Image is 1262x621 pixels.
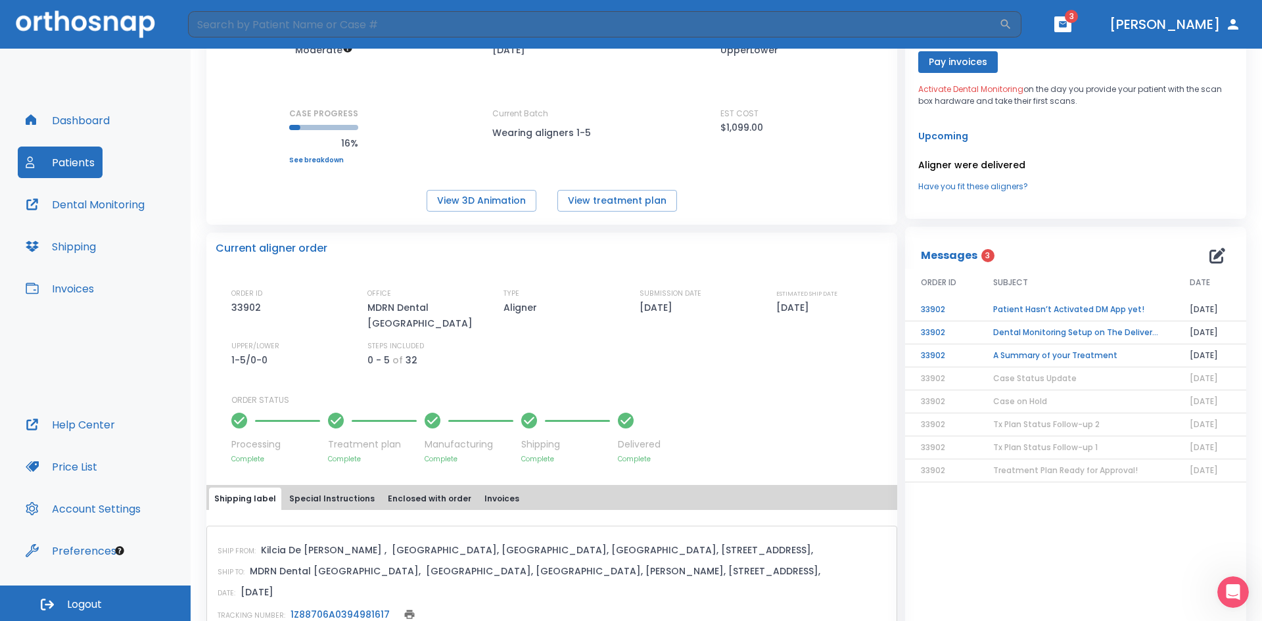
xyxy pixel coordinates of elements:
[231,340,279,352] p: UPPER/LOWER
[1190,396,1218,407] span: [DATE]
[905,321,977,344] td: 33902
[1065,10,1078,23] span: 3
[921,277,956,288] span: ORDER ID
[295,43,353,57] span: Up to 20 Steps (40 aligners)
[284,488,380,510] button: Special Instructions
[261,542,386,558] p: Kilcia De [PERSON_NAME] ,
[921,396,945,407] span: 33902
[479,488,525,510] button: Invoices
[425,454,513,464] p: Complete
[250,563,421,579] p: MDRN Dental [GEOGRAPHIC_DATA],
[640,300,677,315] p: [DATE]
[289,108,358,120] p: CASE PROGRESS
[18,104,118,136] button: Dashboard
[18,451,105,482] button: Price List
[993,442,1098,453] span: Tx Plan Status Follow-up 1
[640,288,701,300] p: SUBMISSION DATE
[918,157,1233,173] p: Aligner were delivered
[231,438,320,451] p: Processing
[216,241,327,256] p: Current aligner order
[291,608,390,621] a: 1Z88706A0394981617
[618,454,661,464] p: Complete
[18,409,123,440] button: Help Center
[921,465,945,476] span: 33902
[241,584,273,600] p: [DATE]
[18,273,102,304] button: Invoices
[1190,465,1218,476] span: [DATE]
[231,288,262,300] p: ORDER ID
[1190,277,1210,288] span: DATE
[503,300,542,315] p: Aligner
[921,419,945,430] span: 33902
[114,545,126,557] div: Tooltip anchor
[521,454,610,464] p: Complete
[905,344,977,367] td: 33902
[218,566,245,578] p: SHIP TO:
[392,542,813,558] p: [GEOGRAPHIC_DATA], [GEOGRAPHIC_DATA], [GEOGRAPHIC_DATA], [STREET_ADDRESS],
[720,108,759,120] p: EST COST
[1174,298,1246,321] td: [DATE]
[1104,12,1246,36] button: [PERSON_NAME]
[209,488,895,510] div: tabs
[618,438,661,451] p: Delivered
[905,298,977,321] td: 33902
[492,108,611,120] p: Current Batch
[492,42,525,58] p: [DATE]
[993,277,1028,288] span: SUBJECT
[328,454,417,464] p: Complete
[392,352,403,368] p: of
[720,42,778,58] p: UpperLower
[492,125,611,141] p: Wearing aligners 1-5
[921,248,977,264] p: Messages
[367,352,390,368] p: 0 - 5
[993,465,1138,476] span: Treatment Plan Ready for Approval!
[921,442,945,453] span: 33902
[521,438,610,451] p: Shipping
[289,156,358,164] a: See breakdown
[231,394,888,406] p: ORDER STATUS
[918,181,1233,193] a: Have you fit these aligners?
[977,298,1174,321] td: Patient Hasn’t Activated DM App yet!
[367,288,391,300] p: OFFICE
[977,344,1174,367] td: A Summary of your Treatment
[425,438,513,451] p: Manufacturing
[18,189,152,220] button: Dental Monitoring
[977,321,1174,344] td: Dental Monitoring Setup on The Delivery Day
[18,147,103,178] a: Patients
[981,249,994,262] span: 3
[1174,344,1246,367] td: [DATE]
[557,190,677,212] button: View treatment plan
[231,300,266,315] p: 33902
[1190,373,1218,384] span: [DATE]
[993,419,1100,430] span: Tx Plan Status Follow-up 2
[993,373,1077,384] span: Case Status Update
[720,120,763,135] p: $1,099.00
[776,288,837,300] p: ESTIMATED SHIP DATE
[188,11,999,37] input: Search by Patient Name or Case #
[367,300,479,331] p: MDRN Dental [GEOGRAPHIC_DATA]
[67,597,102,612] span: Logout
[367,340,424,352] p: STEPS INCLUDED
[328,438,417,451] p: Treatment plan
[503,288,519,300] p: TYPE
[918,83,1233,107] p: on the day you provide your patient with the scan box hardware and take their first scans.
[18,493,149,524] button: Account Settings
[918,83,1023,95] span: Activate Dental Monitoring
[18,231,104,262] button: Shipping
[1174,321,1246,344] td: [DATE]
[16,11,155,37] img: Orthosnap
[18,535,124,566] button: Preferences
[218,587,235,599] p: DATE:
[406,352,417,368] p: 32
[383,488,477,510] button: Enclosed with order
[1217,576,1249,608] iframe: Intercom live chat
[918,128,1233,144] p: Upcoming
